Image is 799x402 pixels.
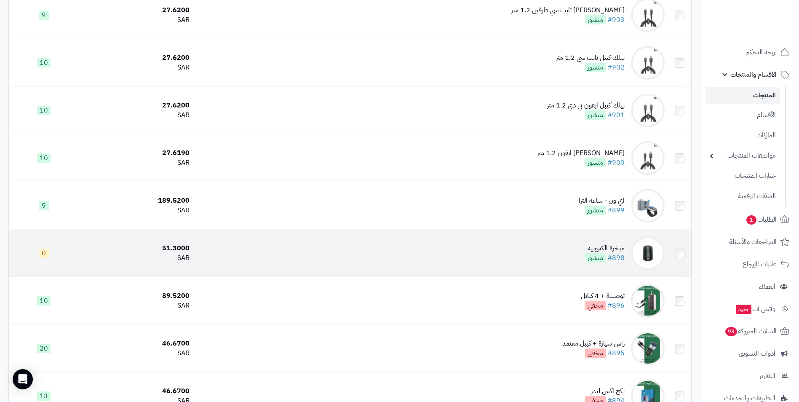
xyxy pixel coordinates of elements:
div: [PERSON_NAME] ايفون 1.2 متر [537,148,625,158]
span: جديد [736,305,751,314]
div: 46.6700 [82,339,189,348]
span: مخفي [585,301,606,310]
span: منشور [585,63,606,72]
div: 51.3000 [82,244,189,253]
div: Open Intercom Messenger [13,369,33,389]
img: بيلك كيبل تايب سي 1.2 متر [631,46,665,80]
span: المراجعات والأسئلة [729,236,777,248]
a: وآتس آبجديد [705,299,794,319]
div: SAR [82,158,189,168]
a: #900 [607,158,625,168]
a: #895 [607,348,625,358]
span: 9 [39,201,49,210]
div: توصيلة + 4 كيابل [581,291,625,301]
div: SAR [82,253,189,263]
img: راس سيارة + كيبل معتمد [631,332,665,365]
img: مبخرة الكترونيه [631,236,665,270]
a: العملاء [705,276,794,297]
span: 1 [746,215,756,225]
img: بيلك كيبل ايفون بي دي 1.2 متر [631,94,665,127]
img: logo-2.png [742,24,791,41]
div: SAR [82,63,189,72]
div: بيلك كيبل تايب سي 1.2 متر [556,53,625,63]
span: منشور [585,110,606,120]
div: راس سيارة + كيبل معتمد [562,339,625,348]
span: العملاء [759,281,775,292]
a: مواصفات المنتجات [705,147,780,165]
div: بيلك كيبل ايفون بي دي 1.2 متر [547,101,625,110]
span: السلات المتروكة [724,325,777,337]
div: 89.5200 [82,291,189,301]
div: بكج اكس ليدر [585,386,625,396]
span: مخفي [585,348,606,358]
span: 10 [37,58,51,67]
div: SAR [82,15,189,25]
div: 46.6700 [82,386,189,396]
a: #903 [607,15,625,25]
div: SAR [82,348,189,358]
span: 20 [37,344,51,353]
div: 27.6200 [82,101,189,110]
a: السلات المتروكة93 [705,321,794,341]
span: طلبات الإرجاع [743,258,777,270]
span: الأقسام والمنتجات [730,69,777,80]
img: بيلك كيبل ايفون 1.2 متر [631,141,665,175]
div: SAR [82,206,189,215]
a: المنتجات [705,87,780,104]
a: #902 [607,62,625,72]
span: 9 [39,11,49,20]
a: لوحة التحكم [705,42,794,62]
span: منشور [585,158,606,167]
a: طلبات الإرجاع [705,254,794,274]
a: خيارات المنتجات [705,167,780,185]
span: منشور [585,15,606,24]
span: أدوات التسويق [739,348,775,359]
a: الطلبات1 [705,209,794,230]
a: #898 [607,253,625,263]
span: 13 [37,391,51,401]
div: [PERSON_NAME] تايب سي طرفين 1.2 متر [511,5,625,15]
span: لوحة التحكم [746,46,777,58]
div: SAR [82,301,189,311]
div: SAR [82,110,189,120]
img: توصيلة + 4 كيابل [631,284,665,318]
span: 0 [39,249,49,258]
span: التقارير [759,370,775,382]
a: الأقسام [705,106,780,124]
span: 10 [37,296,51,306]
div: 27.6200 [82,5,189,15]
div: مبخرة الكترونيه [585,244,625,253]
a: #896 [607,300,625,311]
span: الطلبات [746,214,777,225]
span: منشور [585,206,606,215]
span: 10 [37,153,51,163]
a: الماركات [705,126,780,145]
div: اي ون - ساعه الترا [579,196,625,206]
a: المراجعات والأسئلة [705,232,794,252]
span: 93 [725,327,737,336]
div: 27.6200 [82,53,189,63]
a: أدوات التسويق [705,343,794,364]
a: #901 [607,110,625,120]
span: 10 [37,106,51,115]
div: 27.6190 [82,148,189,158]
a: الملفات الرقمية [705,187,780,205]
img: اي ون - ساعه الترا [631,189,665,222]
a: التقارير [705,366,794,386]
div: 189.5200 [82,196,189,206]
a: #899 [607,205,625,215]
span: منشور [585,253,606,263]
span: وآتس آب [735,303,775,315]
